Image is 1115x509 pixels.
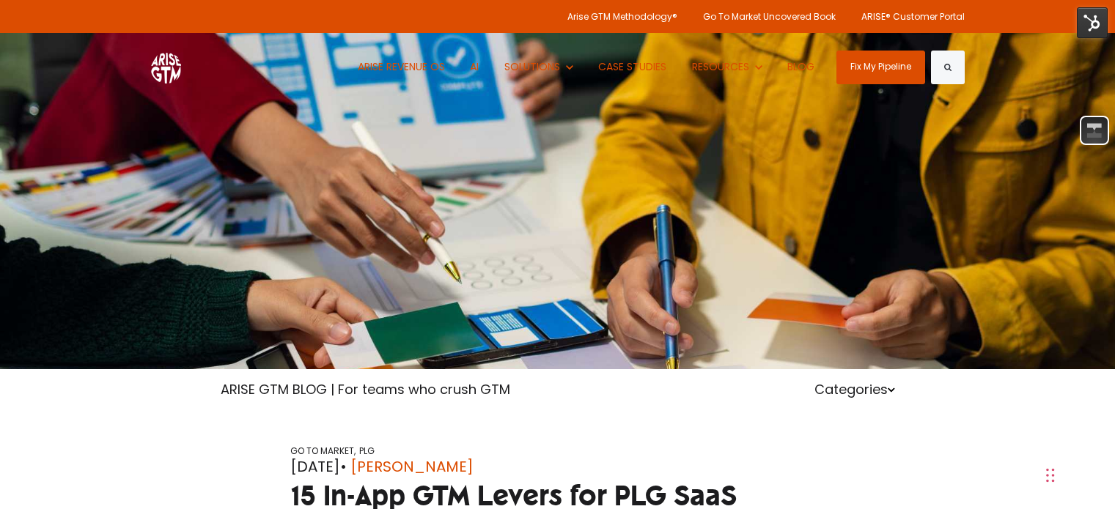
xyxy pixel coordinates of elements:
[1042,439,1115,509] iframe: Chat Widget
[504,59,505,60] span: Show submenu for SOLUTIONS
[692,59,693,60] span: Show submenu for RESOURCES
[504,59,560,74] span: SOLUTIONS
[460,33,490,101] a: AI
[777,33,826,101] a: BLOG
[931,51,965,84] button: Search
[681,33,773,101] button: Show submenu for RESOURCES RESOURCES
[493,33,584,101] button: Show submenu for SOLUTIONS SOLUTIONS
[290,456,825,478] div: [DATE]
[588,33,678,101] a: CASE STUDIES
[151,51,181,83] img: ARISE GTM logo (1) white
[1077,7,1108,38] img: HubSpot Tools Menu Toggle
[814,380,895,398] a: Categories
[347,33,456,101] a: ARISE REVENUE OS
[1046,453,1055,497] div: Drag
[221,380,510,398] a: ARISE GTM BLOG | For teams who crush GTM
[359,445,375,457] a: PLG
[350,456,474,478] a: [PERSON_NAME]
[836,51,925,84] a: Fix My Pipeline
[347,33,825,101] nav: Desktop navigation
[290,445,356,457] a: GO TO MARKET,
[340,456,347,477] span: •
[692,59,749,74] span: RESOURCES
